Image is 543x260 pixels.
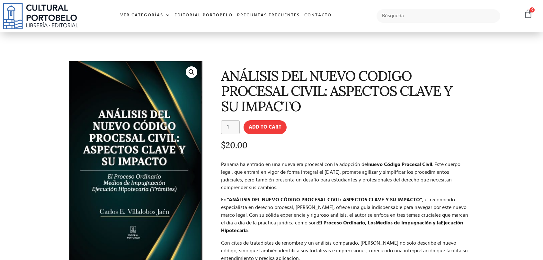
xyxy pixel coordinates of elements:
strong: “ANÁLISIS DEL NUEVO CÓDIGO PROCESAL CIVIL: ASPECTOS CLAVE Y SU IMPACTO” [227,196,422,204]
a: 0 [524,9,533,19]
span: 0 [530,7,535,13]
p: En , el reconocido especialista en derecho procesal, [PERSON_NAME], ofrece una guía indispensable... [221,196,472,235]
a: 🔍 [186,66,197,78]
bdi: 20.00 [221,140,247,150]
a: Contacto [302,9,334,22]
input: Búsqueda [377,9,500,23]
strong: El Proceso Ordinario, Los [318,219,376,227]
a: Preguntas frecuentes [235,9,302,22]
button: Add to cart [244,120,287,134]
p: Panamá ha entrado en una nueva era procesal con la adopción del . Este cuerpo legal, que entrará ... [221,161,472,192]
strong: Medios de Impugnación y la [376,219,441,227]
span: $ [221,140,226,150]
h1: ANÁLISIS DEL NUEVO CODIGO PROCESAL CIVIL: ASPECTOS CLAVE Y SU IMPACTO [221,68,472,114]
a: Editorial Portobelo [172,9,235,22]
a: Ver Categorías [118,9,172,22]
strong: nuevo Código Procesal Civil [368,161,432,169]
strong: Ejecución Hipotecaria [221,219,463,235]
input: Product quantity [221,120,240,134]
